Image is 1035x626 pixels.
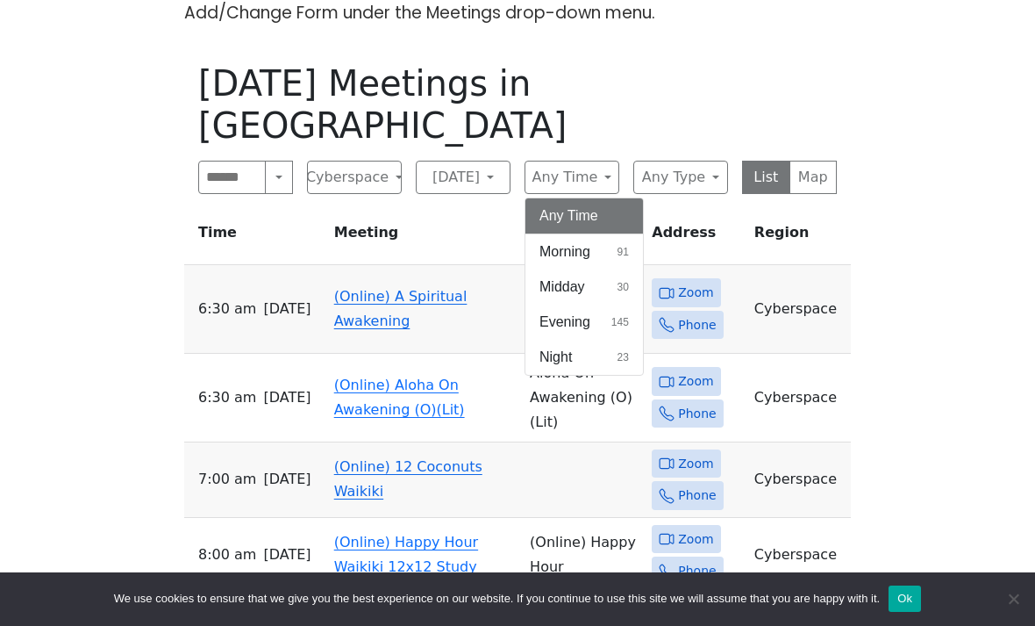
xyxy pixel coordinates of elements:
button: Morning91 results [525,234,643,270]
td: Cyberspace [747,354,851,443]
button: Cyberspace [307,161,402,194]
span: Phone [678,314,716,336]
td: Cyberspace [747,265,851,354]
span: Evening [539,312,590,333]
span: [DATE] [263,543,310,567]
span: Phone [678,403,716,425]
button: Any Type [633,161,728,194]
button: [DATE] [416,161,510,194]
span: We use cookies to ensure that we give you the best experience on our website. If you continue to ... [114,590,880,608]
button: Any Time [525,161,619,194]
span: 23 results [617,349,629,365]
span: 7:00 AM [198,467,256,492]
span: Zoom [678,529,713,550]
span: [DATE] [263,467,310,492]
button: Any Time [525,198,643,234]
td: (Online) A Spiritual Awakening [523,265,645,354]
span: [DATE] [263,297,310,321]
span: Phone [678,560,716,582]
td: Cyberspace [747,443,851,518]
span: Phone [678,485,716,507]
th: Meeting [327,208,523,265]
span: Zoom [678,282,713,304]
span: No [1004,590,1022,608]
span: 30 results [617,279,629,295]
td: Aloha On Awakening (O) (Lit) [523,354,645,443]
h1: [DATE] Meetings in [GEOGRAPHIC_DATA] [198,62,837,147]
th: Region [747,208,851,265]
span: Zoom [678,453,713,475]
span: 6:30 AM [198,297,256,321]
a: (Online) 12 Coconuts Waikiki [334,458,482,500]
span: [DATE] [263,385,310,410]
button: List [742,161,790,194]
button: Night23 results [525,340,643,375]
button: Evening145 results [525,305,643,340]
span: 145 results [611,314,629,330]
button: Map [789,161,838,194]
span: Zoom [678,371,713,392]
input: Search [198,161,266,194]
td: (Online) Happy Hour [523,518,645,594]
span: Midday [539,277,585,298]
div: Any Time [525,198,644,376]
button: Search [265,161,293,194]
td: Cyberspace [747,518,851,594]
button: Ok [889,586,921,612]
span: Morning [539,241,590,263]
a: (Online) A Spiritual Awakening [334,288,468,329]
span: 6:30 AM [198,385,256,410]
th: Time [184,208,327,265]
a: (Online) Happy Hour Waikiki 12x12 Study [334,534,478,575]
th: Address [645,208,747,265]
span: 8:00 AM [198,543,256,567]
span: 91 results [617,244,629,260]
th: Location / Group [523,208,645,265]
a: (Online) Aloha On Awakening (O)(Lit) [334,377,465,418]
span: Night [539,347,572,368]
button: Midday30 results [525,270,643,305]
